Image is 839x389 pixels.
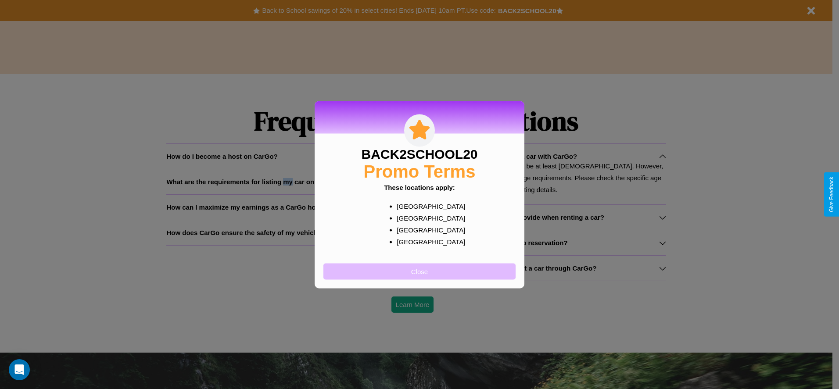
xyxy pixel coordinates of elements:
b: These locations apply: [384,183,455,191]
p: [GEOGRAPHIC_DATA] [397,212,459,224]
h3: BACK2SCHOOL20 [361,146,477,161]
p: [GEOGRAPHIC_DATA] [397,236,459,247]
h2: Promo Terms [364,161,476,181]
button: Close [323,263,516,279]
p: [GEOGRAPHIC_DATA] [397,200,459,212]
div: Open Intercom Messenger [9,359,30,380]
p: [GEOGRAPHIC_DATA] [397,224,459,236]
div: Give Feedback [828,177,835,212]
